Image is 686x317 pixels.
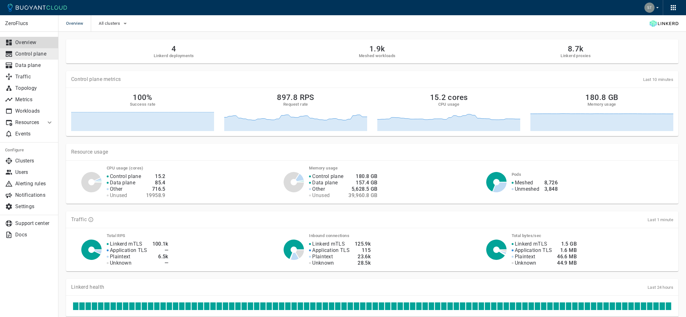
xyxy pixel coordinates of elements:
[312,260,334,266] p: Unknown
[15,192,53,198] p: Notifications
[146,180,165,186] h4: 85.4
[152,247,168,254] h4: —
[224,93,367,131] a: 897.8 RPSRequest rate
[110,192,127,199] p: Unused
[15,96,53,103] p: Metrics
[355,241,371,247] h4: 125.9k
[15,62,53,69] p: Data plane
[99,19,129,28] button: All clusters
[312,247,350,254] p: Application TLS
[110,247,147,254] p: Application TLS
[110,254,131,260] p: Plaintext
[88,217,94,222] svg: TLS data is compiled from traffic seen by Linkerd proxies. RPS and TCP bytes reflect both inbound...
[355,260,371,266] h4: 28.5k
[71,93,214,131] a: 100%Success rate
[515,247,552,254] p: Application TLS
[99,21,121,26] span: All clusters
[15,203,53,210] p: Settings
[312,180,338,186] p: Data plane
[15,85,53,91] p: Topology
[557,254,577,260] h4: 46.6 MB
[348,173,377,180] h4: 180.8 GB
[110,260,131,266] p: Unknown
[438,102,460,107] h5: CPU usage
[530,93,673,131] a: 180.8 GBMemory usage
[15,108,53,114] p: Workloads
[312,241,345,247] p: Linkerd mTLS
[377,93,520,131] a: 15.2 coresCPU usage
[557,247,577,254] h4: 1.6 MB
[430,93,468,102] h2: 15.2 cores
[15,158,53,164] p: Clusters
[348,192,377,199] h4: 39,960.8 GB
[15,51,53,57] p: Control plane
[66,15,91,32] span: Overview
[15,169,53,175] p: Users
[154,44,194,53] h2: 4
[152,241,168,247] h4: 100.1k
[71,149,673,155] p: Resource usage
[588,102,616,107] h5: Memory usage
[133,93,152,102] h2: 100%
[154,53,194,58] h5: Linkerd deployments
[359,44,395,53] h2: 1.9k
[359,53,395,58] h5: Meshed workloads
[152,254,168,260] h4: 6.5k
[561,44,591,53] h2: 8.7k
[146,173,165,180] h4: 15.2
[643,77,674,82] span: Last 10 minutes
[515,180,533,186] p: Meshed
[15,119,41,126] p: Resources
[648,285,673,290] span: Last 24 hours
[146,186,165,192] h4: 716.5
[312,173,343,180] p: Control plane
[348,180,377,186] h4: 157.4 GB
[110,173,141,180] p: Control plane
[277,93,314,102] h2: 897.8 RPS
[355,247,371,254] h4: 115
[648,217,673,222] span: Last 1 minute
[515,186,539,192] p: Unmeshed
[312,192,330,199] p: Unused
[15,39,53,46] p: Overview
[15,131,53,137] p: Events
[312,254,333,260] p: Plaintext
[585,93,618,102] h2: 180.8 GB
[15,220,53,227] p: Support center
[283,102,308,107] h5: Request rate
[110,186,123,192] p: Other
[15,232,53,238] p: Docs
[312,186,325,192] p: Other
[152,260,168,266] h4: —
[15,181,53,187] p: Alerting rules
[544,180,558,186] h4: 8,726
[5,20,53,27] p: ZeroFlucs
[515,260,536,266] p: Unknown
[355,254,371,260] h4: 23.6k
[515,241,548,247] p: Linkerd mTLS
[71,284,104,290] p: Linkerd health
[71,76,121,83] p: Control plane metrics
[544,186,558,192] h4: 3,848
[110,180,135,186] p: Data plane
[146,192,165,199] h4: 19958.9
[15,74,53,80] p: Traffic
[557,241,577,247] h4: 1.5 GB
[644,3,655,13] img: Steve Gray
[561,53,591,58] h5: Linkerd proxies
[110,241,143,247] p: Linkerd mTLS
[130,102,156,107] h5: Success rate
[557,260,577,266] h4: 44.9 MB
[515,254,535,260] p: Plaintext
[348,186,377,192] h4: 5,628.5 GB
[5,148,53,153] h5: Configure
[71,216,87,223] p: Traffic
